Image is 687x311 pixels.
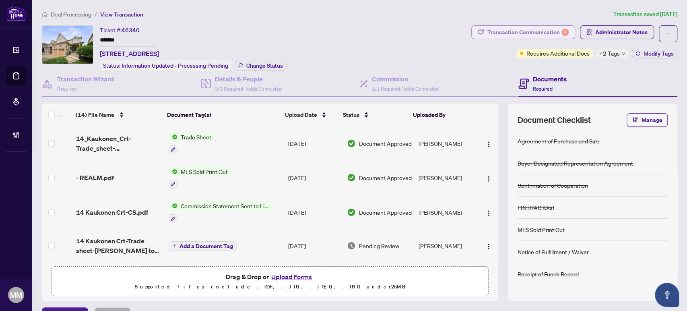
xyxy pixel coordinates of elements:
[518,203,554,212] div: FINTRAC ID(s)
[57,74,114,84] h4: Transaction Wizard
[471,25,575,39] button: Transaction Communication4
[235,61,287,70] button: Change Status
[642,114,662,126] span: Manage
[347,139,356,148] img: Document Status
[487,26,569,39] div: Transaction Communication
[169,241,237,251] button: Add a Document Tag
[169,133,177,141] img: Status Icon
[76,110,114,119] span: (14) File Name
[586,29,592,35] span: solution
[169,201,177,210] img: Status Icon
[42,12,47,17] span: home
[100,49,159,58] span: [STREET_ADDRESS]
[533,86,552,92] span: Required
[526,49,590,58] span: Requires Additional Docs
[533,74,566,84] h4: Documents
[518,270,579,278] div: Receipt of Funds Record
[482,239,495,252] button: Logo
[100,11,143,18] span: View Transaction
[57,86,76,92] span: Required
[281,104,339,126] th: Upload Date
[518,137,600,145] div: Agreement of Purchase and Sale
[177,167,231,176] span: MLS Sold Print Out
[347,173,356,182] img: Document Status
[169,241,237,251] button: Add a Document Tag
[359,208,412,217] span: Document Approved
[10,289,22,301] span: MM
[269,272,314,282] button: Upload Forms
[518,114,591,126] span: Document Checklist
[518,247,589,256] div: Notice of Fulfillment / Waiver
[57,282,483,292] p: Supported files include .PDF, .JPG, .JPEG, .PNG under 25 MB
[169,167,177,176] img: Status Icon
[632,49,677,58] button: Modify Tags
[285,262,344,296] td: [DATE]
[226,272,314,282] span: Drag & Drop or
[42,26,93,64] img: IMG-E12271020_1.jpg
[122,27,140,34] span: 46340
[410,104,472,126] th: Uploaded By
[164,104,282,126] th: Document Tag(s)
[613,10,677,19] article: Transaction saved [DATE]
[518,181,588,190] div: Confirmation of Cooperation
[359,139,412,148] span: Document Approved
[169,167,231,189] button: Status IconMLS Sold Print Out
[76,134,162,153] span: 14_Kaukonen_Crt-Trade_sheet-[PERSON_NAME] 1.pdf
[665,31,671,37] span: ellipsis
[595,26,648,39] span: Administrator Notes
[100,60,231,71] div: Status:
[51,11,91,18] span: Deal Processing
[76,173,114,182] span: - REALM.pdf
[621,52,625,56] span: down
[177,133,215,141] span: Trade Sheet
[372,86,439,92] span: 1/1 Required Fields Completed
[482,137,495,150] button: Logo
[415,161,479,195] td: [PERSON_NAME]
[179,243,233,249] span: Add a Document Tag
[72,104,164,126] th: (14) File Name
[76,236,162,255] span: 14 Kaukonen Crt-Trade sheet-[PERSON_NAME] to review.pdf
[518,159,633,168] div: Buyer Designated Representation Agreement
[415,230,479,262] td: [PERSON_NAME]
[285,126,344,161] td: [DATE]
[655,283,679,307] button: Open asap
[169,133,215,154] button: Status IconTrade Sheet
[342,110,359,119] span: Status
[246,63,283,68] span: Change Status
[285,110,317,119] span: Upload Date
[359,241,399,250] span: Pending Review
[485,210,492,216] img: Logo
[415,262,479,296] td: [PERSON_NAME]
[172,244,176,248] span: plus
[347,208,356,217] img: Document Status
[76,207,148,217] span: 14 Kaukonen Crt-CS.pdf
[599,49,620,58] span: +2 Tags
[644,51,674,56] span: Modify Tags
[372,74,439,84] h4: Commission
[285,161,344,195] td: [DATE]
[285,230,344,262] td: [DATE]
[482,206,495,219] button: Logo
[177,201,273,210] span: Commission Statement Sent to Listing Brokerage
[169,201,273,223] button: Status IconCommission Statement Sent to Listing Brokerage
[347,241,356,250] img: Document Status
[415,195,479,230] td: [PERSON_NAME]
[6,6,26,21] img: logo
[215,86,282,92] span: 3/3 Required Fields Completed
[482,171,495,184] button: Logo
[52,267,488,296] span: Drag & Drop orUpload FormsSupported files include .PDF, .JPG, .JPEG, .PNG under25MB
[415,126,479,161] td: [PERSON_NAME]
[95,10,97,19] li: /
[359,173,412,182] span: Document Approved
[518,225,565,234] div: MLS Sold Print Out
[285,195,344,230] td: [DATE]
[215,74,282,84] h4: Details & People
[485,176,492,182] img: Logo
[580,25,654,39] button: Administrator Notes
[100,25,140,35] div: Ticket #:
[122,62,228,69] span: Information Updated - Processing Pending
[339,104,410,126] th: Status
[485,141,492,147] img: Logo
[561,29,569,36] div: 4
[627,113,668,127] button: Manage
